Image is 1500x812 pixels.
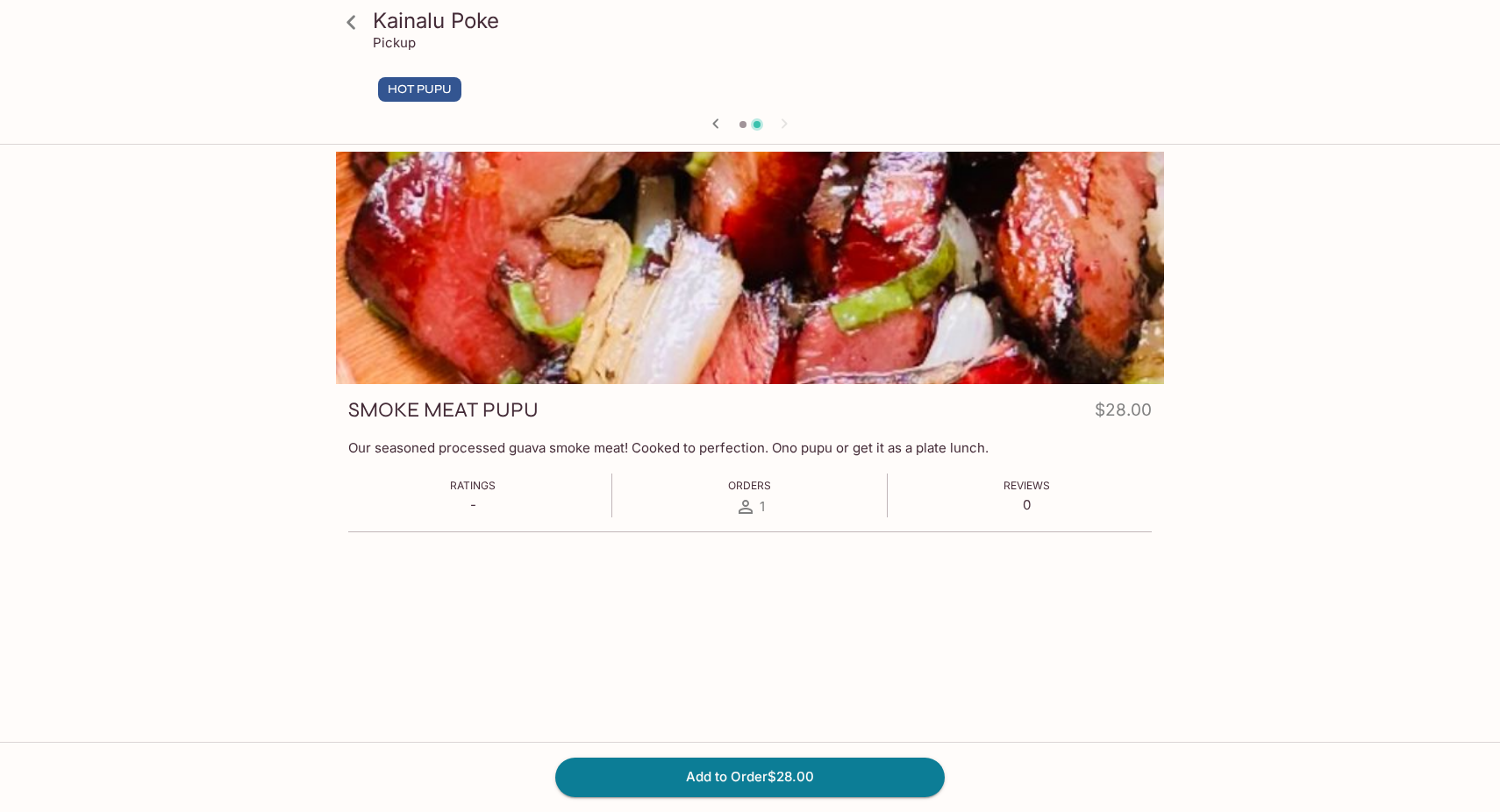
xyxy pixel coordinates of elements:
button: Add to Order$28.00 [555,758,945,796]
p: 0 [1004,496,1050,513]
div: SMOKE MEAT PUPU [336,152,1164,384]
span: Reviews [1004,479,1050,492]
span: Orders [728,479,771,492]
button: HOT PUPU [378,77,461,102]
span: 1 [760,498,765,515]
span: Ratings [450,479,496,492]
h3: Kainalu Poke [373,7,1157,34]
p: - [450,496,496,513]
p: Our seasoned processed guava smoke meat! Cooked to perfection. Ono pupu or get it as a plate lunch. [348,439,1152,456]
h4: $28.00 [1095,396,1152,431]
h3: SMOKE MEAT PUPU [348,396,539,424]
p: Pickup [373,34,416,51]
